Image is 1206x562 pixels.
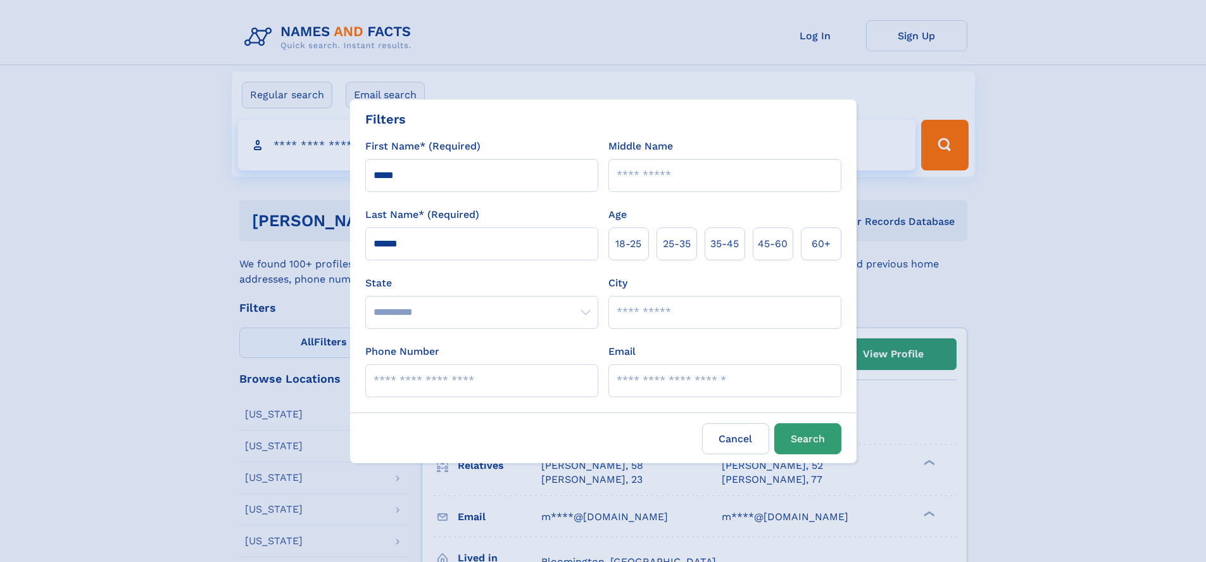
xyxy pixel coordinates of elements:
div: Filters [365,110,406,129]
label: State [365,276,598,291]
span: 35‑45 [710,236,739,252]
span: 45‑60 [758,236,788,252]
label: Phone Number [365,344,439,359]
span: 18‑25 [615,236,641,252]
button: Search [774,423,841,454]
label: Email [608,344,636,359]
label: City [608,276,627,291]
span: 60+ [812,236,831,252]
label: Cancel [702,423,769,454]
label: Last Name* (Required) [365,207,479,222]
label: Age [608,207,627,222]
span: 25‑35 [663,236,691,252]
label: First Name* (Required) [365,139,481,154]
label: Middle Name [608,139,673,154]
